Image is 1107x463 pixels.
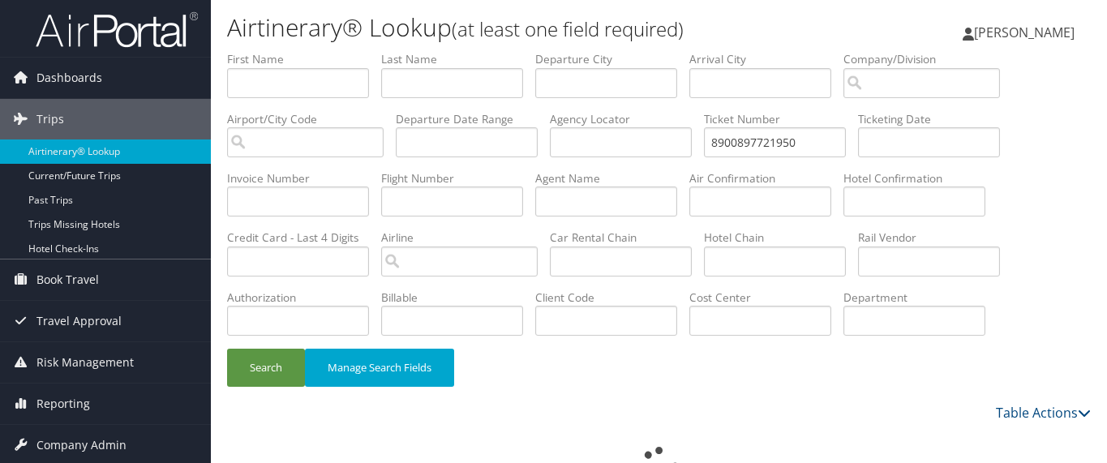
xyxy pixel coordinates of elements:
label: Credit Card - Last 4 Digits [227,229,381,246]
button: Search [227,349,305,387]
label: Arrival City [689,51,843,67]
span: Dashboards [36,58,102,98]
label: Authorization [227,289,381,306]
a: [PERSON_NAME] [963,8,1091,57]
label: Last Name [381,51,535,67]
button: Manage Search Fields [305,349,454,387]
label: Department [843,289,998,306]
label: Hotel Chain [704,229,858,246]
span: Trips [36,99,64,139]
img: airportal-logo.png [36,11,198,49]
label: Agency Locator [550,111,704,127]
label: Client Code [535,289,689,306]
label: Departure Date Range [396,111,550,127]
label: Airport/City Code [227,111,396,127]
label: Billable [381,289,535,306]
span: Risk Management [36,342,134,383]
a: Table Actions [996,404,1091,422]
label: Ticket Number [704,111,858,127]
label: Hotel Confirmation [843,170,998,186]
span: Reporting [36,384,90,424]
span: [PERSON_NAME] [974,24,1075,41]
label: Car Rental Chain [550,229,704,246]
label: Company/Division [843,51,1012,67]
span: Book Travel [36,259,99,300]
label: Rail Vendor [858,229,1012,246]
label: Invoice Number [227,170,381,186]
label: Cost Center [689,289,843,306]
label: First Name [227,51,381,67]
span: Travel Approval [36,301,122,341]
label: Flight Number [381,170,535,186]
label: Air Confirmation [689,170,843,186]
small: (at least one field required) [452,15,684,42]
h1: Airtinerary® Lookup [227,11,803,45]
label: Airline [381,229,550,246]
label: Agent Name [535,170,689,186]
label: Ticketing Date [858,111,1012,127]
label: Departure City [535,51,689,67]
